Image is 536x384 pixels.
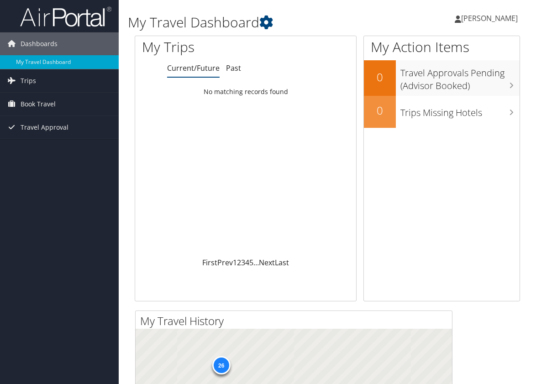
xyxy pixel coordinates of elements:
[241,258,245,268] a: 3
[245,258,249,268] a: 4
[364,37,520,57] h1: My Action Items
[21,32,58,55] span: Dashboards
[455,5,527,32] a: [PERSON_NAME]
[253,258,259,268] span: …
[167,63,220,73] a: Current/Future
[364,103,396,118] h2: 0
[249,258,253,268] a: 5
[21,93,56,116] span: Book Travel
[400,102,520,119] h3: Trips Missing Hotels
[237,258,241,268] a: 2
[135,84,356,100] td: No matching records found
[259,258,275,268] a: Next
[275,258,289,268] a: Last
[364,69,396,85] h2: 0
[233,258,237,268] a: 1
[212,356,230,374] div: 26
[21,69,36,92] span: Trips
[400,62,520,92] h3: Travel Approvals Pending (Advisor Booked)
[226,63,241,73] a: Past
[21,116,68,139] span: Travel Approval
[128,13,394,32] h1: My Travel Dashboard
[20,6,111,27] img: airportal-logo.png
[142,37,257,57] h1: My Trips
[461,13,518,23] span: [PERSON_NAME]
[217,258,233,268] a: Prev
[202,258,217,268] a: First
[364,60,520,95] a: 0Travel Approvals Pending (Advisor Booked)
[140,313,452,329] h2: My Travel History
[364,96,520,128] a: 0Trips Missing Hotels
